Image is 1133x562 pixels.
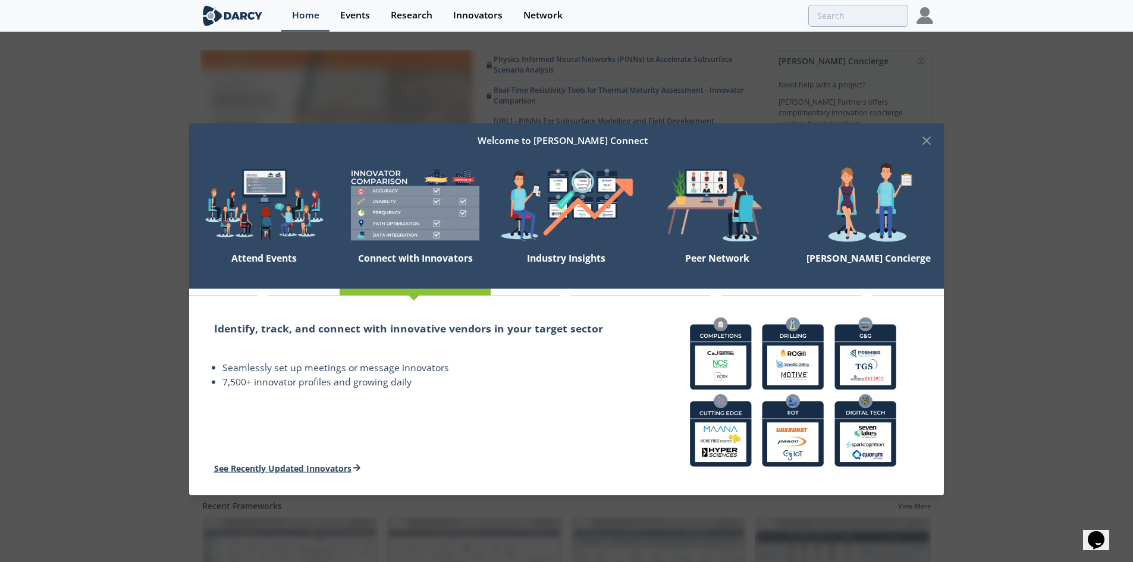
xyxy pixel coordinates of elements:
img: Profile [917,7,933,24]
img: welcome-attend-b816887fc24c32c29d1763c6e0ddb6e6.png [642,162,793,247]
div: [PERSON_NAME] Concierge [793,247,944,289]
iframe: chat widget [1083,514,1121,550]
img: connect-with-innovators-bd83fc158da14f96834d5193b73f77c6.png [680,307,906,476]
a: See Recently Updated Innovators [214,462,361,473]
div: Network [523,11,563,20]
div: Research [391,11,432,20]
li: Seamlessly set up meetings or message innovators [222,360,617,375]
div: Attend Events [189,247,340,289]
div: Peer Network [642,247,793,289]
div: Connect with Innovators [340,247,491,289]
img: logo-wide.svg [200,5,265,26]
img: welcome-explore-560578ff38cea7c86bcfe544b5e45342.png [189,162,340,247]
div: Industry Insights [491,247,642,289]
img: welcome-compare-1b687586299da8f117b7ac84fd957760.png [340,162,491,247]
input: Advanced Search [808,5,908,27]
div: Innovators [453,11,503,20]
div: Home [292,11,319,20]
div: Events [340,11,370,20]
h2: Identify, track, and connect with innovative vendors in your target sector [214,320,617,335]
img: welcome-find-a12191a34a96034fcac36f4ff4d37733.png [491,162,642,247]
li: 7,500+ innovator profiles and growing daily [222,375,617,389]
img: welcome-concierge-wide-20dccca83e9cbdbb601deee24fb8df72.png [793,162,944,247]
div: Welcome to [PERSON_NAME] Connect [206,130,919,152]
